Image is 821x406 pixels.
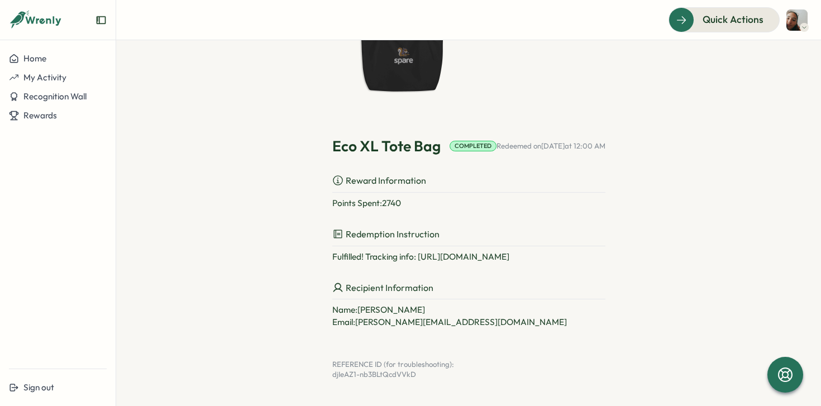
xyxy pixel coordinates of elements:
[23,382,54,393] span: Sign out
[332,197,605,209] p: Points Spent: 2740
[23,110,57,121] span: Rewards
[332,251,605,263] div: Fulfilled! Tracking info: [URL][DOMAIN_NAME]
[332,281,605,300] p: Recipient Information
[332,360,605,379] p: REFERENCE ID (for troubleshooting): djIeAZ1-nb3BLtQcdVVkD
[332,174,605,193] p: Reward Information
[23,53,46,64] span: Home
[332,316,605,328] p: Email: [PERSON_NAME][EMAIL_ADDRESS][DOMAIN_NAME]
[332,136,441,156] p: Eco XL Tote Bag
[23,72,66,83] span: My Activity
[497,141,605,151] p: Redeemed on [DATE] at 12:00 AM
[786,9,808,31] img: Sofia Fajardo
[450,141,497,151] div: Completed
[703,12,763,27] span: Quick Actions
[332,227,605,246] p: Redemption Instruction
[669,7,780,32] button: Quick Actions
[96,15,107,26] button: Expand sidebar
[23,91,87,102] span: Recognition Wall
[332,304,605,316] p: Name: [PERSON_NAME]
